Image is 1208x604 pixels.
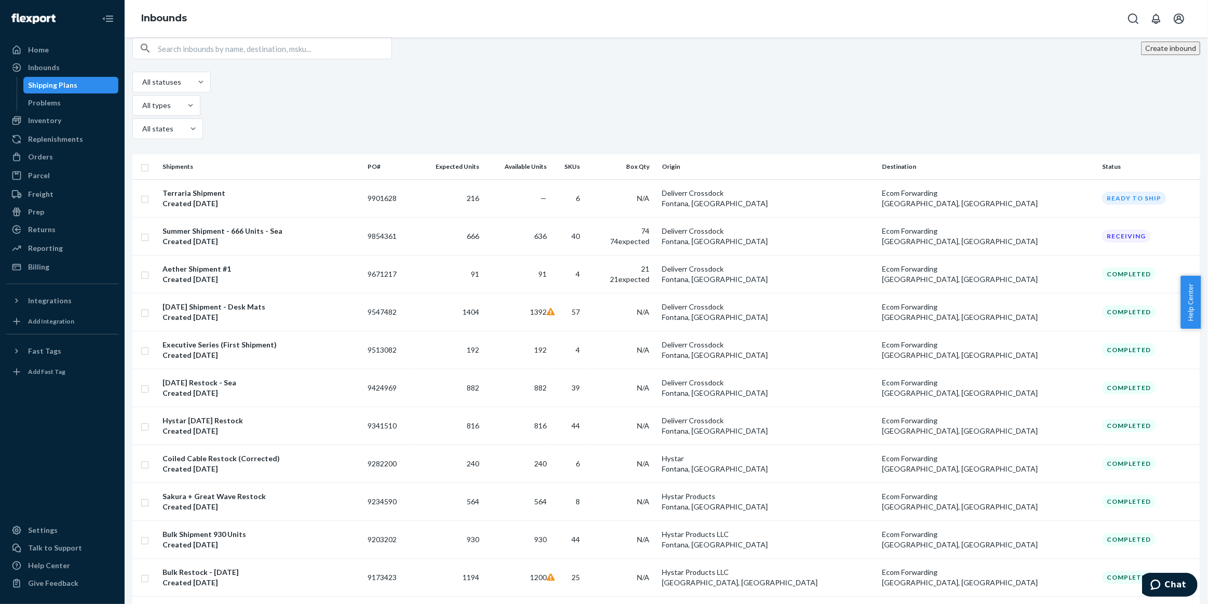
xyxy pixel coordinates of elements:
[28,543,82,553] div: Talk to Support
[364,520,414,558] td: 9203202
[534,383,547,392] span: 882
[6,522,118,539] a: Settings
[162,415,360,426] div: Hystar [DATE] Restock
[467,459,479,468] span: 240
[882,378,1094,388] div: Ecom Forwarding
[158,154,364,179] th: Shipments
[364,558,414,596] td: 9173423
[662,426,768,435] span: Fontana, [GEOGRAPHIC_DATA]
[572,535,580,544] span: 44
[662,540,768,549] span: Fontana, [GEOGRAPHIC_DATA]
[467,421,479,430] span: 816
[1102,571,1156,584] div: Completed
[181,77,182,87] input: All statuses
[162,540,360,550] div: Created [DATE]
[1102,457,1156,470] div: Completed
[1141,42,1200,55] button: Create inbound
[6,292,118,309] button: Integrations
[610,237,650,246] span: 74 expected
[467,232,479,240] span: 666
[637,194,650,203] span: N/A
[6,59,118,76] a: Inbounds
[162,312,360,323] div: Created [DATE]
[6,204,118,220] a: Prep
[162,388,360,398] div: Created [DATE]
[6,149,118,165] a: Orders
[467,194,479,203] span: 216
[364,293,414,331] td: 9547482
[662,302,874,312] div: Deliverr Crossdock
[882,302,1094,312] div: Ecom Forwarding
[662,415,874,426] div: Deliverr Crossdock
[23,95,119,111] a: Problems
[28,45,49,55] div: Home
[162,464,360,474] div: Created [DATE]
[6,42,118,58] a: Home
[551,154,588,179] th: SKUs
[882,491,1094,502] div: Ecom Forwarding
[882,237,1038,246] span: [GEOGRAPHIC_DATA], [GEOGRAPHIC_DATA]
[471,270,479,278] span: 91
[29,80,78,90] div: Shipping Plans
[162,567,360,578] div: Bulk Restock - [DATE]
[662,388,768,397] span: Fontana, [GEOGRAPHIC_DATA]
[162,502,360,512] div: Created [DATE]
[162,236,360,247] div: Created [DATE]
[28,207,44,217] div: Prep
[662,464,768,473] span: Fontana, [GEOGRAPHIC_DATA]
[162,198,360,209] div: Created [DATE]
[882,340,1094,350] div: Ecom Forwarding
[882,415,1094,426] div: Ecom Forwarding
[1180,276,1201,329] span: Help Center
[1102,495,1156,508] div: Completed
[572,383,580,392] span: 39
[534,421,547,430] span: 816
[662,567,874,578] div: Hystar Products LLC
[662,491,874,502] div: Hystar Products
[23,77,119,93] a: Shipping Plans
[576,497,580,506] span: 8
[637,421,650,430] span: N/A
[1102,533,1156,546] div: Completed
[1102,305,1156,318] div: Completed
[463,307,479,316] span: 1404
[637,573,650,582] span: N/A
[637,345,650,354] span: N/A
[882,567,1094,578] div: Ecom Forwarding
[162,264,360,274] div: Aether Shipment #1
[662,378,874,388] div: Deliverr Crossdock
[133,4,195,34] ol: breadcrumbs
[576,270,580,278] span: 4
[576,459,580,468] span: 6
[882,578,1038,587] span: [GEOGRAPHIC_DATA], [GEOGRAPHIC_DATA]
[882,313,1038,321] span: [GEOGRAPHIC_DATA], [GEOGRAPHIC_DATA]
[637,383,650,392] span: N/A
[483,154,551,179] th: Available Units
[662,275,768,284] span: Fontana, [GEOGRAPHIC_DATA]
[593,226,650,236] div: 74
[882,529,1094,540] div: Ecom Forwarding
[1123,8,1144,29] button: Open Search Box
[572,307,580,316] span: 57
[6,259,118,275] a: Billing
[467,535,479,544] span: 930
[882,502,1038,511] span: [GEOGRAPHIC_DATA], [GEOGRAPHIC_DATA]
[98,8,118,29] button: Close Navigation
[534,497,547,506] span: 564
[28,317,74,326] div: Add Integration
[572,573,580,582] span: 25
[1102,381,1156,394] div: Completed
[6,240,118,257] a: Reporting
[162,529,360,540] div: Bulk Shipment 930 Units
[540,194,547,203] span: —
[28,346,61,356] div: Fast Tags
[28,189,53,199] div: Freight
[29,98,61,108] div: Problems
[882,388,1038,397] span: [GEOGRAPHIC_DATA], [GEOGRAPHIC_DATA]
[530,573,547,582] span: 1200
[171,100,172,111] input: All types
[1098,154,1200,179] th: Status
[538,270,547,278] span: 91
[882,540,1038,549] span: [GEOGRAPHIC_DATA], [GEOGRAPHIC_DATA]
[162,350,360,360] div: Created [DATE]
